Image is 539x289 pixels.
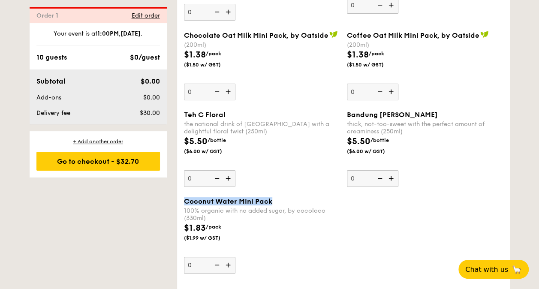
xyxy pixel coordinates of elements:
div: (200ml) [184,41,340,48]
img: icon-reduce.1d2dbef1.svg [373,170,385,187]
div: the national drink of [GEOGRAPHIC_DATA] with a delightful floral twist (250ml) [184,120,340,135]
span: Edit order [132,12,160,19]
span: /bottle [208,137,226,143]
span: $1.83 [184,223,206,233]
img: icon-reduce.1d2dbef1.svg [373,84,385,100]
span: Order 1 [36,12,62,19]
input: Coffee Oat Milk Mini Pack, by Oatside(200ml)$1.38/pack($1.50 w/ GST) [347,84,398,100]
div: (200ml) [347,41,503,48]
span: Delivery fee [36,109,70,117]
span: $1.38 [184,50,206,60]
span: Add-ons [36,94,61,101]
span: Teh C Floral [184,111,226,119]
img: icon-add.58712e84.svg [385,170,398,187]
span: Subtotal [36,77,66,85]
span: /pack [206,51,221,57]
span: ($1.50 w/ GST) [347,61,405,68]
div: 100% organic with no added sugar, by cocoloco (330ml) [184,207,340,222]
span: Bandung [PERSON_NAME] [347,111,438,119]
img: icon-vegan.f8ff3823.svg [329,31,338,39]
img: icon-reduce.1d2dbef1.svg [210,84,223,100]
div: $0/guest [130,52,160,63]
input: Coconut Water Mini Pack100% organic with no added sugar, by cocoloco (330ml)$1.83/pack($1.99 w/ GST) [184,257,235,274]
div: 10 guests [36,52,67,63]
input: $1.38($1.50 w/ GST) [184,4,235,21]
img: icon-add.58712e84.svg [223,257,235,273]
span: ($6.00 w/ GST) [184,148,242,155]
span: $0.00 [143,94,160,101]
div: thick, not-too-sweet with the perfect amount of creaminess (250ml) [347,120,503,135]
div: Go to checkout - $32.70 [36,152,160,171]
span: Chat with us [465,265,508,274]
span: /pack [206,224,221,230]
button: Chat with us🦙 [458,260,529,279]
strong: 1:00PM [97,30,119,37]
span: $5.50 [347,136,370,147]
span: $30.00 [139,109,160,117]
input: Teh C Floralthe national drink of [GEOGRAPHIC_DATA] with a delightful floral twist (250ml)$5.50/b... [184,170,235,187]
img: icon-add.58712e84.svg [385,84,398,100]
span: /pack [369,51,384,57]
span: $0.00 [140,77,160,85]
input: Chocolate Oat Milk Mini Pack, by Oatside(200ml)$1.38/pack($1.50 w/ GST) [184,84,235,100]
img: icon-add.58712e84.svg [223,4,235,20]
img: icon-vegan.f8ff3823.svg [480,31,489,39]
span: /bottle [370,137,389,143]
span: Coffee Oat Milk Mini Pack, by Oatside [347,31,479,39]
img: icon-reduce.1d2dbef1.svg [210,257,223,273]
img: icon-reduce.1d2dbef1.svg [210,170,223,187]
span: 🦙 [512,265,522,274]
span: $1.38 [347,50,369,60]
img: icon-add.58712e84.svg [223,170,235,187]
strong: [DATE] [120,30,141,37]
img: icon-add.58712e84.svg [223,84,235,100]
span: ($6.00 w/ GST) [347,148,405,155]
img: icon-reduce.1d2dbef1.svg [210,4,223,20]
span: Chocolate Oat Milk Mini Pack, by Oatside [184,31,328,39]
span: $5.50 [184,136,208,147]
input: Bandung [PERSON_NAME]thick, not-too-sweet with the perfect amount of creaminess (250ml)$5.50/bott... [347,170,398,187]
span: Coconut Water Mini Pack [184,197,272,205]
span: ($1.50 w/ GST) [184,61,242,68]
div: Your event is at , . [36,30,160,45]
div: + Add another order [36,138,160,145]
span: ($1.99 w/ GST) [184,235,242,241]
